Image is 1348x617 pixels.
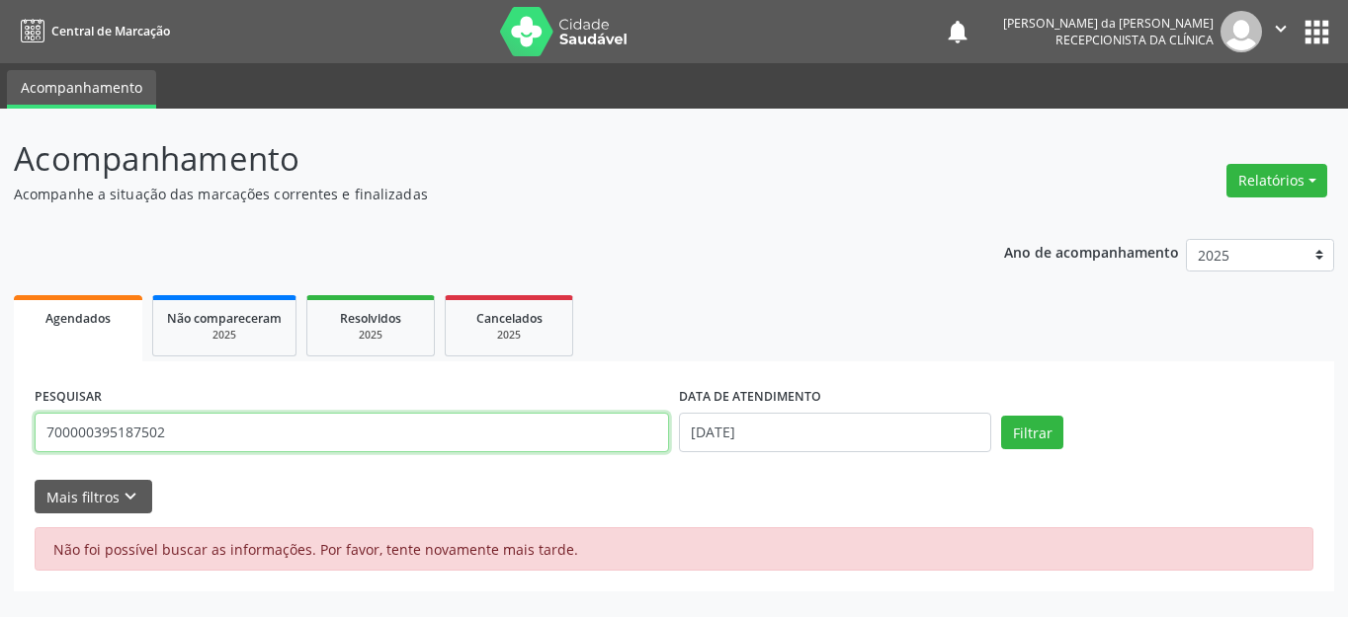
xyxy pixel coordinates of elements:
span: Resolvidos [340,310,401,327]
span: Central de Marcação [51,23,170,39]
img: img [1221,11,1262,52]
div: 2025 [321,328,420,343]
a: Acompanhamento [7,70,156,109]
button: Mais filtroskeyboard_arrow_down [35,480,152,514]
p: Acompanhamento [14,134,938,184]
div: 2025 [167,328,282,343]
button: apps [1300,15,1334,49]
p: Ano de acompanhamento [1004,239,1179,264]
div: 2025 [460,328,558,343]
div: Não foi possível buscar as informações. Por favor, tente novamente mais tarde. [35,527,1313,571]
button:  [1262,11,1300,52]
span: Cancelados [476,310,543,327]
span: Não compareceram [167,310,282,327]
label: PESQUISAR [35,382,102,413]
label: DATA DE ATENDIMENTO [679,382,821,413]
span: Agendados [45,310,111,327]
i: keyboard_arrow_down [120,486,141,507]
input: Nome, CNS [35,413,669,452]
button: notifications [944,18,971,45]
i:  [1270,18,1292,39]
p: Acompanhe a situação das marcações correntes e finalizadas [14,184,938,204]
div: [PERSON_NAME] da [PERSON_NAME] [1003,15,1214,32]
input: Selecione um intervalo [679,413,991,452]
span: Recepcionista da clínica [1055,32,1214,48]
button: Filtrar [1001,416,1063,449]
a: Central de Marcação [14,15,170,47]
button: Relatórios [1226,164,1327,197]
